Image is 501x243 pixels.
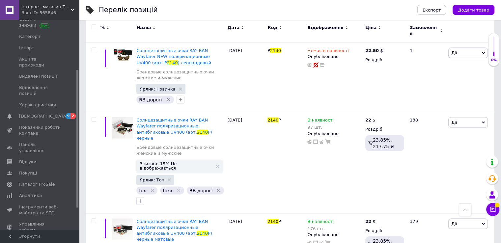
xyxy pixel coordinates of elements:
[19,45,34,51] span: Імпорт
[307,118,334,124] span: В наявності
[19,124,61,136] span: Показники роботи компанії
[451,120,457,125] span: Дії
[19,159,36,165] span: Відгуки
[307,54,362,60] div: Опубліковано
[19,142,61,153] span: Панель управління
[21,10,79,16] div: Ваш ID: 565846
[136,48,209,65] span: Солнцезащитные очки RAY BAN Wayfarer NEW поляризационные UV400 (арт. P
[166,97,171,102] svg: Видалити мітку
[19,102,56,108] span: Характеристики
[70,113,76,119] span: 2
[488,58,499,63] div: 6%
[451,50,457,55] span: Дії
[178,60,211,65] span: ) леопардовый
[267,118,278,122] span: 2140
[136,25,151,31] span: Назва
[136,219,208,236] span: Солнцезащитные очки RAY BAN Wayfarer поляризационные антибликовые UV400 (арт.
[19,56,61,68] span: Акції та промокоди
[270,48,281,53] span: 2140
[19,170,37,176] span: Покупці
[19,85,61,96] span: Відновлення позицій
[486,203,499,216] button: Чат з покупцем
[19,73,57,79] span: Видалені позиції
[19,221,61,233] span: Управління сайтом
[307,226,334,231] div: 176 шт.
[136,130,212,141] span: P) черные
[136,145,224,156] a: Брендовые солнцезащитные очки женские и мужские
[66,113,71,119] span: 9
[19,204,61,216] span: Інструменти веб-майстра та SEO
[163,188,173,193] span: foxx
[139,188,146,193] span: fox
[228,25,240,31] span: Дата
[451,221,457,226] span: Дії
[21,4,71,10] span: Інтернет магазин Товарофф
[406,43,447,112] div: 1
[365,48,379,53] b: 22.50
[410,25,438,37] span: Замовлення
[267,48,270,53] span: P
[406,112,447,214] div: 138
[307,131,362,137] div: Опубліковано
[176,188,181,193] svg: Видалити мітку
[189,188,213,193] span: RB дорогі
[136,118,208,134] span: Солнцезащитные очки RAY BAN Wayfarer поляризационные антибликовые UV400 (арт.
[365,118,371,122] b: 22
[112,48,133,62] img: Солнцезащитные очки RAY BAN Wayfarer NEW поляризационные UV400 (арт. P2140) леопардовый
[112,219,133,240] img: Солнцезащитные очки RAY BAN Wayfarer поляризационные антибликовые UV400 (арт. 2140P) черные матовые
[216,188,221,193] svg: Видалити мітку
[197,130,208,135] span: 2140
[278,219,281,224] span: P
[365,25,376,31] span: Ціна
[307,125,334,130] div: 97 шт.
[365,126,404,132] div: Роздріб
[453,5,494,15] button: Додати товар
[112,117,133,138] img: Солнцезащитные очки RAY BAN Wayfarer поляризационные антибликовые UV400 (арт. 2140P) черные
[19,181,55,187] span: Каталог ProSale
[19,113,68,119] span: [DEMOGRAPHIC_DATA]
[226,112,266,214] div: [DATE]
[100,25,105,31] span: %
[365,57,404,63] div: Роздріб
[307,219,334,226] span: В наявності
[167,60,178,65] span: 2140
[136,69,224,81] a: Брендовые солнцезащитные очки женские и мужские
[140,162,212,170] span: Знижка: 15% Не відображається
[365,228,404,234] div: Роздріб
[458,8,489,13] span: Додати товар
[139,97,162,102] span: RB дорогі
[19,34,40,40] span: Категорії
[278,118,281,122] span: P
[267,25,277,31] span: Код
[307,48,348,55] span: Немає в наявності
[19,16,61,28] span: Сезонні знижки
[365,117,376,123] div: $
[136,48,211,65] a: Солнцезащитные очки RAY BAN Wayfarer NEW поляризационные UV400 (арт. P2140) леопардовый
[365,219,371,224] b: 22
[140,87,176,91] span: Ярлик: Новинка
[423,8,441,13] span: Експорт
[267,219,278,224] span: 2140
[365,219,376,225] div: $
[140,178,164,182] span: Ярлик: Топ
[136,219,212,242] a: Солнцезащитные очки RAY BAN Wayfarer поляризационные антибликовые UV400 (арт.2140P) черные матовые
[417,5,446,15] button: Експорт
[365,48,383,54] div: $
[307,25,343,31] span: Відображення
[226,43,266,112] div: [DATE]
[150,188,155,193] svg: Видалити мітку
[373,137,394,149] span: 23.85%, 217.75 ₴
[136,118,212,141] a: Солнцезащитные очки RAY BAN Wayfarer поляризационные антибликовые UV400 (арт.2140P) черные
[197,231,208,236] span: 2140
[19,193,42,199] span: Аналітика
[307,232,362,238] div: Опубліковано
[99,7,158,13] div: Перелік позицій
